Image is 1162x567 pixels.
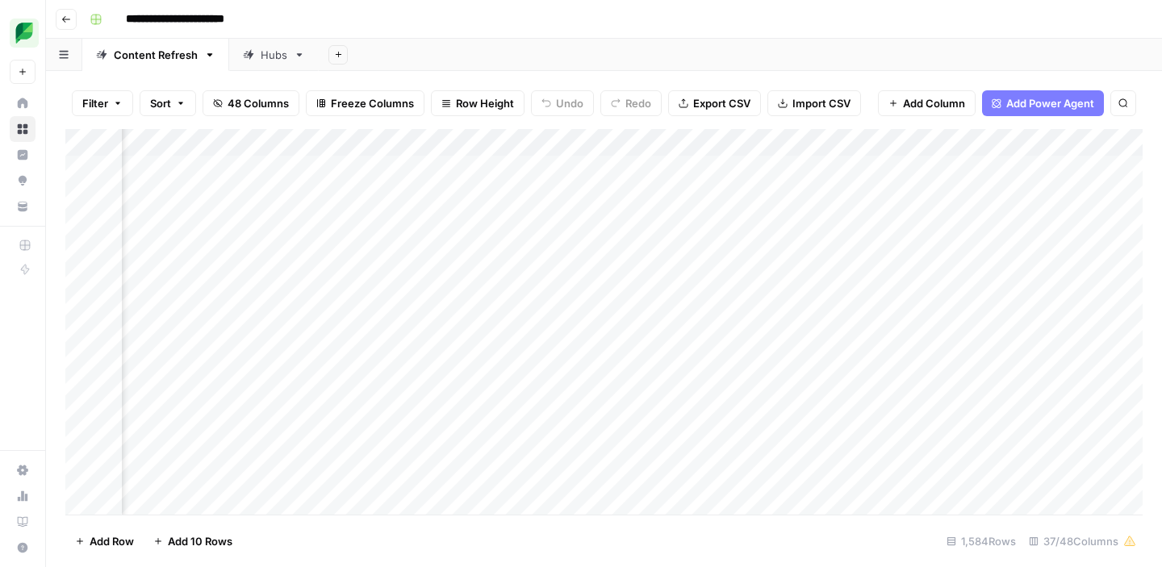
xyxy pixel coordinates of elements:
button: Undo [531,90,594,116]
button: Add Row [65,528,144,554]
span: Undo [556,95,583,111]
span: 48 Columns [228,95,289,111]
a: Home [10,90,36,116]
span: Add 10 Rows [168,533,232,549]
a: Learning Hub [10,509,36,535]
span: Redo [625,95,651,111]
span: Add Row [90,533,134,549]
button: Redo [600,90,662,116]
a: Browse [10,116,36,142]
a: Hubs [229,39,319,71]
button: Help + Support [10,535,36,561]
img: SproutSocial Logo [10,19,39,48]
span: Row Height [456,95,514,111]
div: Content Refresh [114,47,198,63]
div: 37/48 Columns [1022,528,1143,554]
button: Filter [72,90,133,116]
a: Opportunities [10,168,36,194]
span: Sort [150,95,171,111]
a: Usage [10,483,36,509]
div: 1,584 Rows [940,528,1022,554]
span: Freeze Columns [331,95,414,111]
button: Freeze Columns [306,90,424,116]
button: Sort [140,90,196,116]
a: Content Refresh [82,39,229,71]
button: Add Column [878,90,976,116]
span: Filter [82,95,108,111]
a: Insights [10,142,36,168]
button: 48 Columns [203,90,299,116]
div: Hubs [261,47,287,63]
span: Import CSV [792,95,851,111]
a: Settings [10,457,36,483]
span: Add Power Agent [1006,95,1094,111]
button: Add 10 Rows [144,528,242,554]
button: Import CSV [767,90,861,116]
button: Export CSV [668,90,761,116]
button: Add Power Agent [982,90,1104,116]
a: Your Data [10,194,36,219]
span: Export CSV [693,95,750,111]
button: Workspace: SproutSocial [10,13,36,53]
button: Row Height [431,90,525,116]
span: Add Column [903,95,965,111]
